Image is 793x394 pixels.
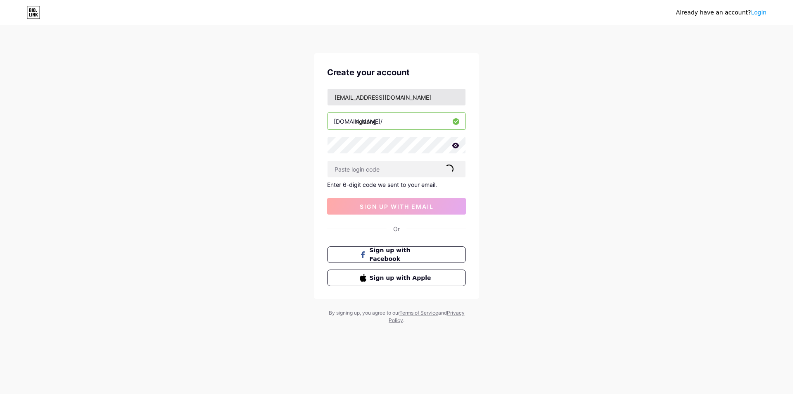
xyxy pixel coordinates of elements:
a: Terms of Service [399,310,438,316]
span: sign up with email [360,203,434,210]
button: sign up with email [327,198,466,215]
div: Enter 6-digit code we sent to your email. [327,181,466,188]
button: Sign up with Facebook [327,246,466,263]
span: Sign up with Facebook [370,246,434,263]
input: Email [328,89,465,105]
div: Already have an account? [676,8,767,17]
div: [DOMAIN_NAME]/ [334,117,382,126]
button: Sign up with Apple [327,270,466,286]
div: Create your account [327,66,466,79]
div: Or [393,224,400,233]
input: username [328,113,465,129]
div: By signing up, you agree to our and . [326,309,467,324]
input: Paste login code [328,161,465,177]
a: Login [751,9,767,16]
span: Sign up with Apple [370,274,434,282]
